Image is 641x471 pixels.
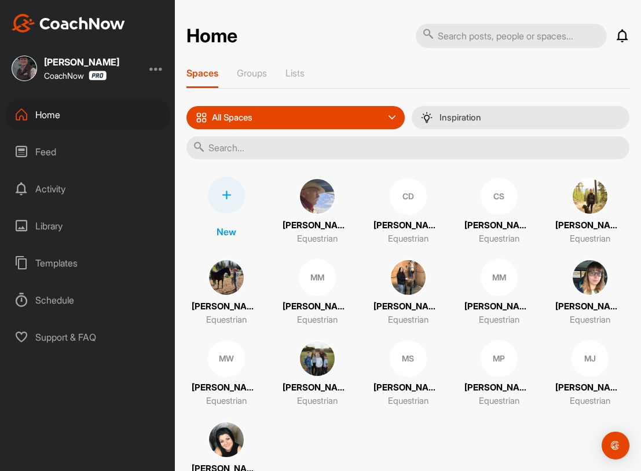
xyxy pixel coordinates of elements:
[277,177,357,246] a: [PERSON_NAME]Equestrian
[368,177,448,246] a: CD[PERSON_NAME]Equestrian
[550,258,629,327] a: [PERSON_NAME]Equestrian
[368,258,448,327] a: [PERSON_NAME]Equestrian
[373,300,443,313] p: [PERSON_NAME]
[186,25,237,48] h2: Home
[6,137,170,166] div: Feed
[459,258,539,327] a: MM[PERSON_NAME]Equestrian
[12,56,37,81] img: square_f8f397c70efcd0ae6f92c40788c6018a.jpg
[459,177,539,246] a: CS[PERSON_NAME]Equestrian
[237,67,267,79] p: Groups
[481,340,518,377] div: MP
[186,339,266,408] a: MW[PERSON_NAME]Equestrian
[373,381,443,395] p: [PERSON_NAME]
[212,113,252,122] p: All Spaces
[186,67,218,79] p: Spaces
[6,323,170,352] div: Support & FAQ
[388,313,428,327] p: Equestrian
[479,395,519,408] p: Equestrian
[390,259,427,296] img: square_9339061556c72be060f7452f2fb8fde3.jpg
[439,113,481,122] p: Inspiration
[421,112,433,123] img: menuIcon
[479,232,519,246] p: Equestrian
[555,300,625,313] p: [PERSON_NAME]
[297,313,338,327] p: Equestrian
[186,136,629,159] input: Search...
[572,178,609,215] img: square_f5479aacff29fa00c6467811cec2bec4.jpg
[283,219,352,232] p: [PERSON_NAME]
[192,381,261,395] p: [PERSON_NAME]
[368,339,448,408] a: MS[PERSON_NAME]Equestrian
[373,219,443,232] p: [PERSON_NAME]
[6,211,170,240] div: Library
[550,177,629,246] a: [PERSON_NAME]Equestrian
[416,24,607,48] input: Search posts, people or spaces...
[550,339,629,408] a: MJ[PERSON_NAME]Equestrian
[44,71,107,81] div: CoachNow
[208,259,245,296] img: square_c30d87d5f266ee88b3ceb793c9034f48.jpg
[6,249,170,278] div: Templates
[192,300,261,313] p: [PERSON_NAME]
[283,300,352,313] p: [PERSON_NAME]
[208,421,245,458] img: square_557ff97bfa7bae81cea223b28b6098c1.jpg
[390,178,427,215] div: CD
[299,259,336,296] div: MM
[464,381,534,395] p: [PERSON_NAME]
[602,432,629,459] div: Open Intercom Messenger
[481,178,518,215] div: CS
[297,232,338,246] p: Equestrian
[277,258,357,327] a: MM[PERSON_NAME]Equestrian
[479,313,519,327] p: Equestrian
[277,339,357,408] a: [PERSON_NAME]Equestrian
[6,286,170,315] div: Schedule
[570,232,610,246] p: Equestrian
[459,339,539,408] a: MP[PERSON_NAME]Equestrian
[283,381,352,395] p: [PERSON_NAME]
[388,395,428,408] p: Equestrian
[89,71,107,81] img: CoachNow Pro
[196,112,207,123] img: icon
[570,313,610,327] p: Equestrian
[572,340,609,377] div: MJ
[299,178,336,215] img: square_555b4e0721b62e050c56d24855fe2b78.jpg
[6,100,170,129] div: Home
[186,258,266,327] a: [PERSON_NAME]Equestrian
[555,381,625,395] p: [PERSON_NAME]
[388,232,428,246] p: Equestrian
[390,340,427,377] div: MS
[572,259,609,296] img: square_f1f0df63bcf5ead606395e7aab8dd29d.jpg
[299,340,336,377] img: square_16b93dd6063e97c13accf6b24833e87f.jpg
[44,57,119,67] div: [PERSON_NAME]
[285,67,305,79] p: Lists
[217,225,236,239] p: New
[206,395,247,408] p: Equestrian
[208,340,245,377] div: MW
[464,300,534,313] p: [PERSON_NAME]
[464,219,534,232] p: [PERSON_NAME]
[297,395,338,408] p: Equestrian
[570,395,610,408] p: Equestrian
[481,259,518,296] div: MM
[555,219,625,232] p: [PERSON_NAME]
[6,174,170,203] div: Activity
[206,313,247,327] p: Equestrian
[12,14,125,32] img: CoachNow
